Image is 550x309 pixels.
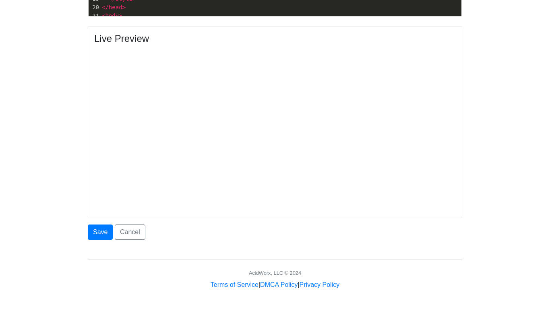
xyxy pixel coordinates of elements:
div: 20 [89,3,100,12]
span: head [109,4,122,10]
div: 21 [89,12,100,20]
span: > [122,4,126,10]
span: body [105,12,119,19]
a: Privacy Policy [300,281,340,288]
div: AcidWorx, LLC © 2024 [249,269,301,277]
button: Save [88,225,113,240]
h4: Live Preview [94,33,456,45]
div: | | [211,280,339,290]
a: DMCA Policy [260,281,298,288]
span: > [119,12,122,19]
a: Cancel [115,225,145,240]
span: </ [102,4,109,10]
span: < [102,12,105,19]
a: Terms of Service [211,281,258,288]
